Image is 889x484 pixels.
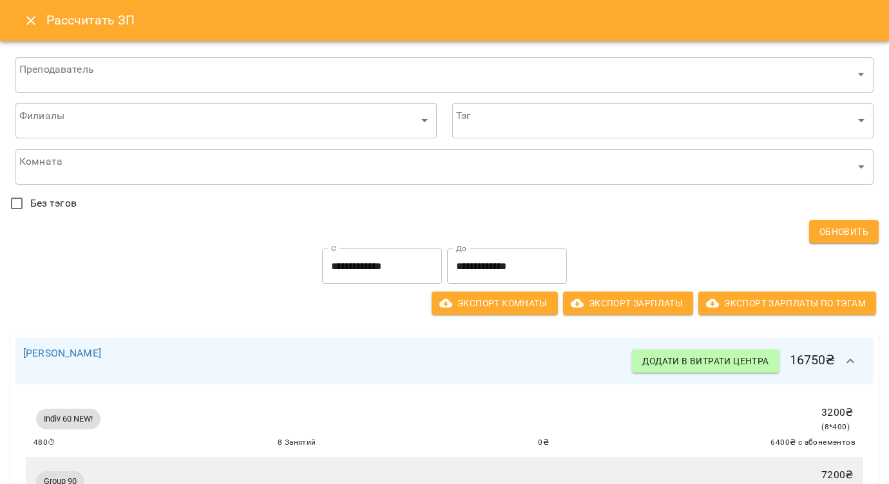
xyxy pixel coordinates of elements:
[15,103,437,139] div: ​
[23,347,101,359] a: [PERSON_NAME]
[821,467,853,483] p: 7200 ₴
[709,295,866,311] span: Экспорт Зарплаты по тэгам
[15,149,874,185] div: ​
[15,57,874,93] div: ​
[770,436,856,449] span: 6400 ₴ с абонементов
[15,5,46,36] button: Close
[819,224,868,239] span: Обновить
[573,295,683,311] span: Экспорт Зарплаты
[642,353,769,369] span: Додати в витрати центра
[36,413,100,425] span: Indiv 60 NEW!
[452,103,874,139] div: ​
[698,292,876,315] button: Экспорт Зарплаты по тэгам
[821,405,853,420] p: 3200 ₴
[46,10,874,30] h6: Рассчитать ЗП
[809,220,879,243] button: Обновить
[632,346,866,377] h6: 16750 ₴
[632,349,779,373] button: Додати в витрати центра
[563,292,693,315] button: Экспорт Зарплаты
[278,436,316,449] span: 8 Занятий
[442,295,548,311] span: Экспорт комнаты
[432,292,558,315] button: Экспорт комнаты
[33,436,56,449] span: 480 ⏱
[538,436,549,449] span: 0 ₴
[30,196,77,211] span: Без тэгов
[821,422,850,431] span: ( 8 * 400 )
